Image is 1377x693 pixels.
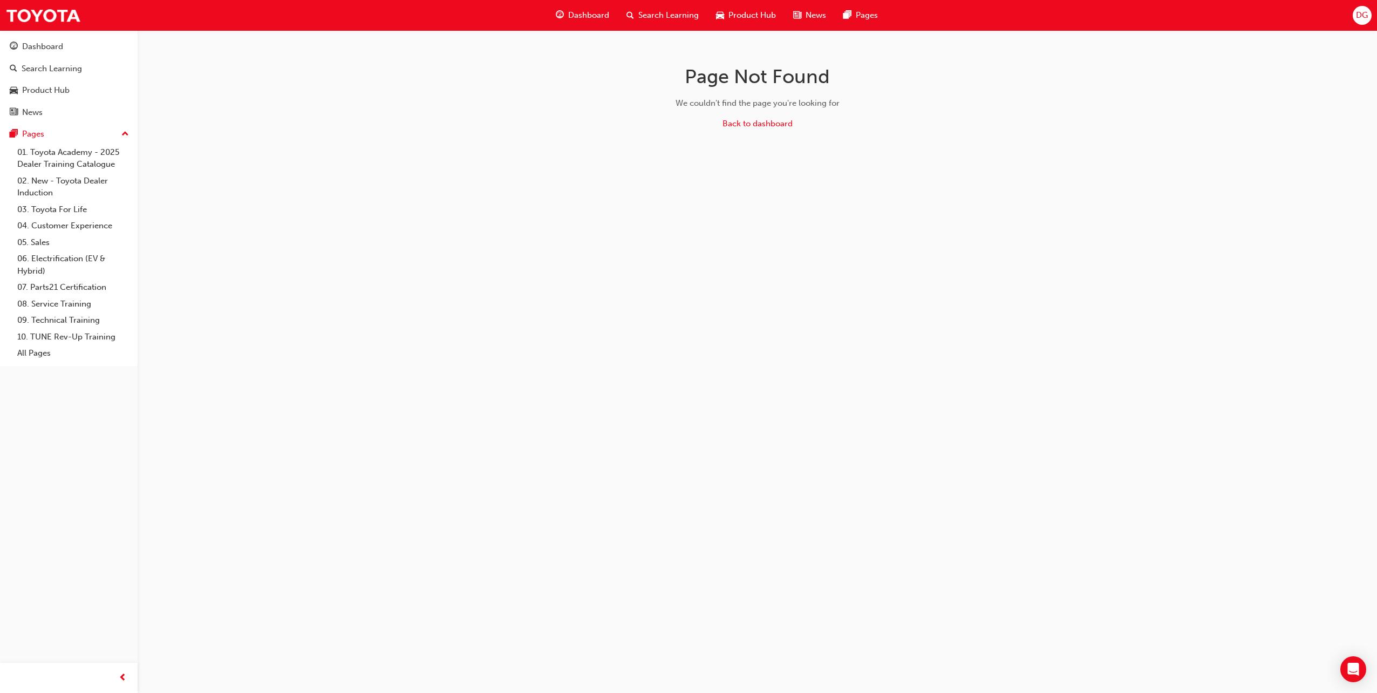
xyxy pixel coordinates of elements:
[10,130,18,139] span: pages-icon
[618,4,707,26] a: search-iconSearch Learning
[121,127,129,141] span: up-icon
[13,250,133,279] a: 06. Electrification (EV & Hybrid)
[1356,9,1368,22] span: DG
[13,329,133,345] a: 10. TUNE Rev-Up Training
[13,279,133,296] a: 07. Parts21 Certification
[22,128,44,140] div: Pages
[10,86,18,96] span: car-icon
[13,296,133,312] a: 08. Service Training
[587,65,929,89] h1: Page Not Found
[4,80,133,100] a: Product Hub
[22,106,43,119] div: News
[22,40,63,53] div: Dashboard
[843,9,851,22] span: pages-icon
[13,218,133,234] a: 04. Customer Experience
[13,173,133,201] a: 02. New - Toyota Dealer Induction
[10,42,18,52] span: guage-icon
[587,97,929,110] div: We couldn't find the page you're looking for
[4,37,133,57] a: Dashboard
[547,4,618,26] a: guage-iconDashboard
[785,4,835,26] a: news-iconNews
[1353,6,1372,25] button: DG
[707,4,785,26] a: car-iconProduct Hub
[4,59,133,79] a: Search Learning
[638,9,699,22] span: Search Learning
[4,124,133,144] button: Pages
[4,103,133,123] a: News
[626,9,634,22] span: search-icon
[13,234,133,251] a: 05. Sales
[716,9,724,22] span: car-icon
[13,201,133,218] a: 03. Toyota For Life
[728,9,776,22] span: Product Hub
[1340,656,1366,682] div: Open Intercom Messenger
[13,345,133,362] a: All Pages
[835,4,887,26] a: pages-iconPages
[806,9,826,22] span: News
[119,671,127,685] span: prev-icon
[10,108,18,118] span: news-icon
[5,3,81,28] img: Trak
[13,144,133,173] a: 01. Toyota Academy - 2025 Dealer Training Catalogue
[568,9,609,22] span: Dashboard
[13,312,133,329] a: 09. Technical Training
[22,84,70,97] div: Product Hub
[4,35,133,124] button: DashboardSearch LearningProduct HubNews
[722,119,793,128] a: Back to dashboard
[793,9,801,22] span: news-icon
[22,63,82,75] div: Search Learning
[10,64,17,74] span: search-icon
[856,9,878,22] span: Pages
[556,9,564,22] span: guage-icon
